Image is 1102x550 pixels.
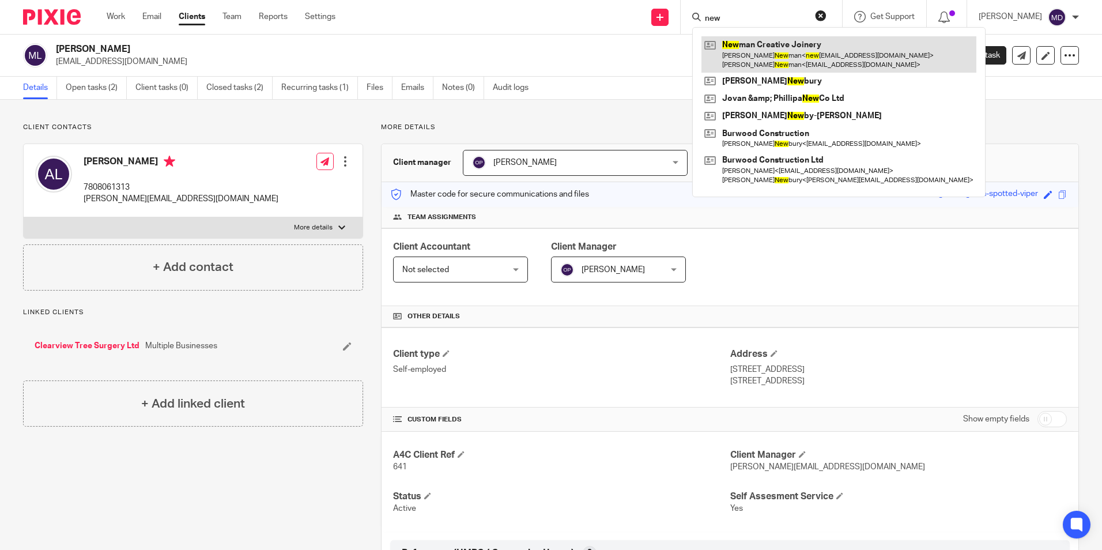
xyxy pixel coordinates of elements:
a: Open tasks (2) [66,77,127,99]
a: Recurring tasks (1) [281,77,358,99]
a: Team [222,11,241,22]
span: Client Accountant [393,242,470,251]
p: [STREET_ADDRESS] [730,375,1067,387]
h4: Self Assesment Service [730,491,1067,503]
p: [EMAIL_ADDRESS][DOMAIN_NAME] [56,56,922,67]
h4: [PERSON_NAME] [84,156,278,170]
h3: Client manager [393,157,451,168]
span: 641 [393,463,407,471]
span: [PERSON_NAME] [582,266,645,274]
h4: Client type [393,348,730,360]
label: Show empty fields [963,413,1029,425]
p: More details [294,223,333,232]
a: Clearview Tree Surgery Ltd [35,340,139,352]
span: Other details [407,312,460,321]
h4: A4C Client Ref [393,449,730,461]
img: svg%3E [560,263,574,277]
span: Not selected [402,266,449,274]
span: [PERSON_NAME] [493,159,557,167]
a: Files [367,77,393,99]
h4: + Add contact [153,258,233,276]
img: svg%3E [23,43,47,67]
a: Emails [401,77,433,99]
a: Closed tasks (2) [206,77,273,99]
h4: Client Manager [730,449,1067,461]
img: Pixie [23,9,81,25]
span: Multiple Businesses [145,340,217,352]
i: Primary [164,156,175,167]
a: Email [142,11,161,22]
p: [PERSON_NAME][EMAIL_ADDRESS][DOMAIN_NAME] [84,193,278,205]
img: svg%3E [1048,8,1066,27]
p: Linked clients [23,308,363,317]
input: Search [704,14,807,24]
button: Clear [815,10,826,21]
p: More details [381,123,1079,132]
p: Client contacts [23,123,363,132]
a: Details [23,77,57,99]
a: Reports [259,11,288,22]
p: [STREET_ADDRESS] [730,364,1067,375]
a: Clients [179,11,205,22]
a: Work [107,11,125,22]
span: Get Support [870,13,915,21]
p: Master code for secure communications and files [390,189,589,200]
h4: + Add linked client [141,395,245,413]
h4: CUSTOM FIELDS [393,415,730,424]
a: Settings [305,11,335,22]
span: [PERSON_NAME][EMAIL_ADDRESS][DOMAIN_NAME] [730,463,925,471]
h2: [PERSON_NAME] [56,43,749,55]
span: Client Manager [551,242,617,251]
p: Self-employed [393,364,730,375]
img: svg%3E [35,156,72,193]
h4: Status [393,491,730,503]
a: Audit logs [493,77,537,99]
p: 7808061313 [84,182,278,193]
span: Active [393,504,416,513]
img: svg%3E [472,156,486,169]
a: Client tasks (0) [135,77,198,99]
p: [PERSON_NAME] [979,11,1042,22]
h4: Address [730,348,1067,360]
span: Yes [730,504,743,513]
span: Team assignments [407,213,476,222]
a: Notes (0) [442,77,484,99]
